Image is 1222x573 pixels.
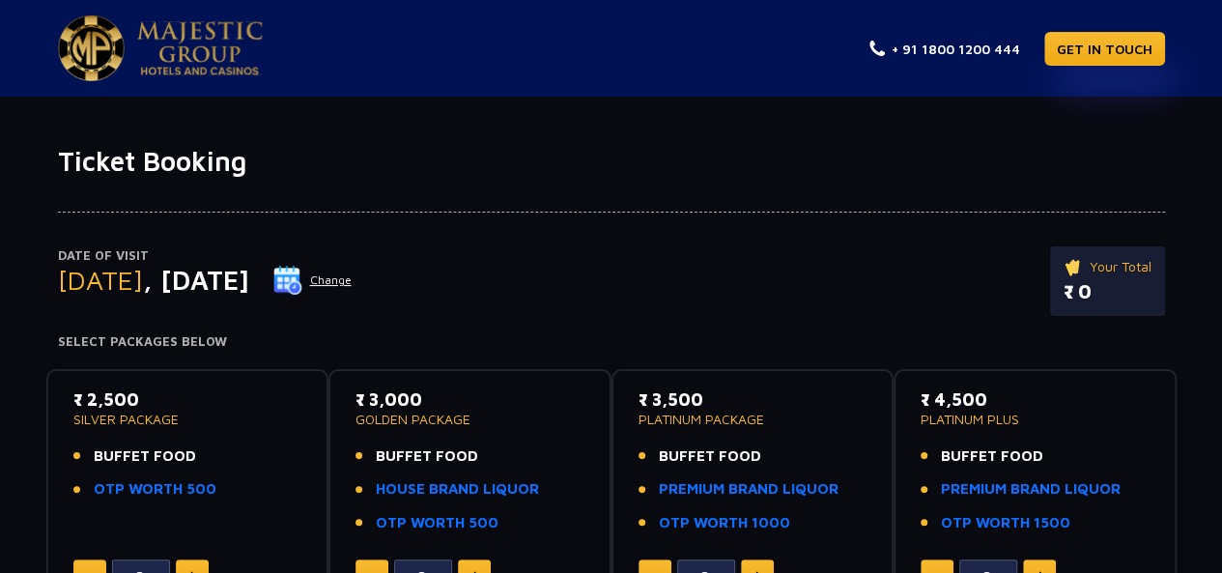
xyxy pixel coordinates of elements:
[941,512,1070,534] a: OTP WORTH 1500
[58,334,1165,350] h4: Select Packages Below
[73,413,302,426] p: SILVER PACKAGE
[143,264,249,296] span: , [DATE]
[58,145,1165,178] h1: Ticket Booking
[1064,256,1151,277] p: Your Total
[659,512,790,534] a: OTP WORTH 1000
[58,15,125,81] img: Majestic Pride
[941,445,1043,468] span: BUFFET FOOD
[58,264,143,296] span: [DATE]
[639,413,867,426] p: PLATINUM PACKAGE
[1044,32,1165,66] a: GET IN TOUCH
[659,445,761,468] span: BUFFET FOOD
[355,413,584,426] p: GOLDEN PACKAGE
[94,478,216,501] a: OTP WORTH 500
[376,512,498,534] a: OTP WORTH 500
[137,21,263,75] img: Majestic Pride
[355,387,584,413] p: ₹ 3,000
[1064,256,1084,277] img: ticket
[1064,277,1151,306] p: ₹ 0
[272,265,353,296] button: Change
[376,478,539,501] a: HOUSE BRAND LIQUOR
[94,445,196,468] span: BUFFET FOOD
[921,413,1150,426] p: PLATINUM PLUS
[921,387,1150,413] p: ₹ 4,500
[58,246,353,266] p: Date of Visit
[941,478,1121,501] a: PREMIUM BRAND LIQUOR
[659,478,838,501] a: PREMIUM BRAND LIQUOR
[73,387,302,413] p: ₹ 2,500
[869,39,1020,59] a: + 91 1800 1200 444
[639,387,867,413] p: ₹ 3,500
[376,445,478,468] span: BUFFET FOOD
